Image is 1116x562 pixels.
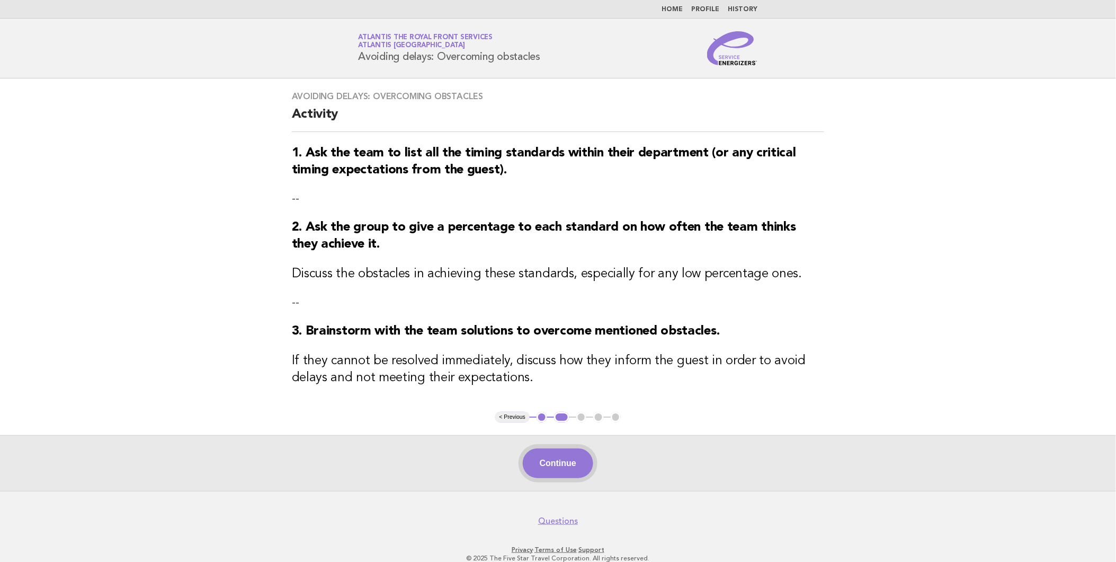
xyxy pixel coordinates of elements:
[234,546,882,554] p: · ·
[292,325,720,338] strong: 3. Brainstorm with the team solutions to overcome mentioned obstacles.
[359,34,541,62] h1: Avoiding delays: Overcoming obstacles
[692,6,720,13] a: Profile
[495,412,530,423] button: < Previous
[292,295,825,310] p: --
[292,266,825,283] h3: Discuss the obstacles in achieving these standards, especially for any low percentage ones.
[359,42,466,49] span: Atlantis [GEOGRAPHIC_DATA]
[292,191,825,206] p: --
[728,6,758,13] a: History
[662,6,683,13] a: Home
[292,106,825,132] h2: Activity
[523,449,593,478] button: Continue
[534,546,577,554] a: Terms of Use
[292,91,825,102] h3: Avoiding delays: Overcoming obstacles
[292,221,796,251] strong: 2. Ask the group to give a percentage to each standard on how often the team thinks they achieve it.
[292,147,796,177] strong: 1. Ask the team to list all the timing standards within their department (or any critical timing ...
[359,34,493,49] a: Atlantis The Royal Front ServicesAtlantis [GEOGRAPHIC_DATA]
[292,353,825,387] h3: If they cannot be resolved immediately, discuss how they inform the guest in order to avoid delay...
[707,31,758,65] img: Service Energizers
[537,412,547,423] button: 1
[538,516,578,526] a: Questions
[578,546,604,554] a: Support
[554,412,569,423] button: 2
[512,546,533,554] a: Privacy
